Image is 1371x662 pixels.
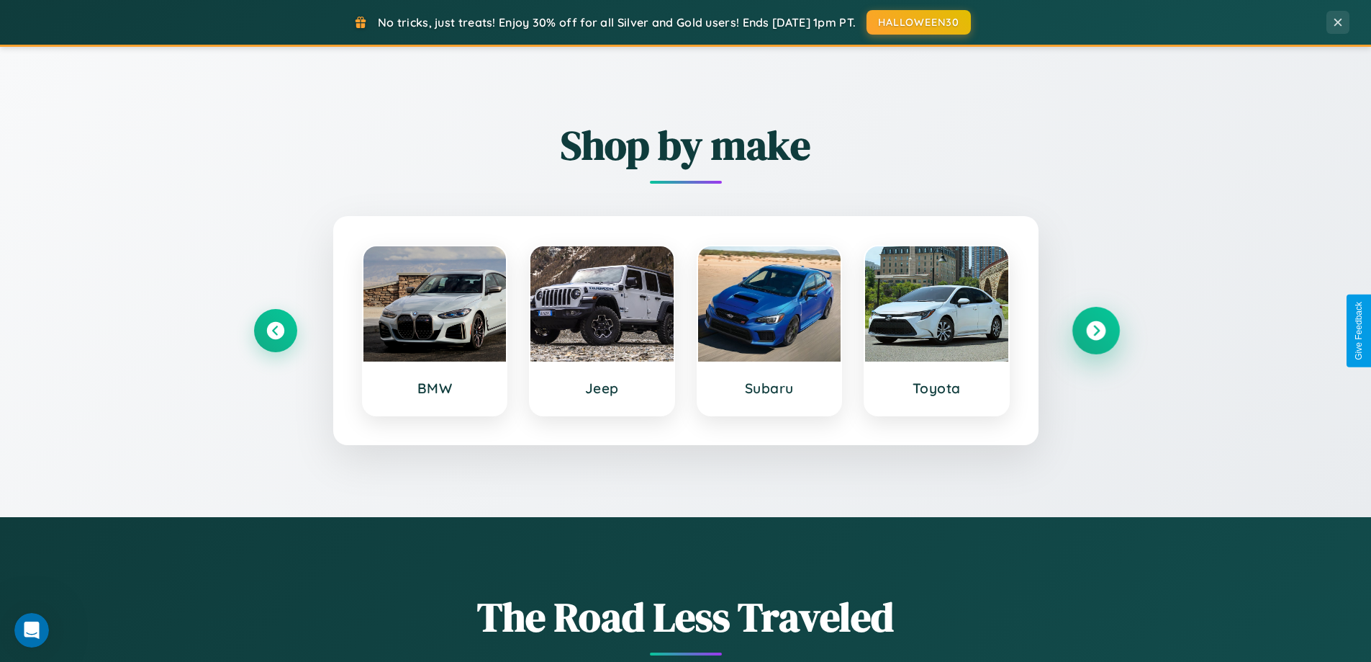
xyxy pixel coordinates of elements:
iframe: Intercom live chat [14,613,49,648]
h1: The Road Less Traveled [254,589,1118,645]
h3: Toyota [879,380,994,397]
h2: Shop by make [254,117,1118,173]
button: HALLOWEEN30 [867,10,971,35]
span: No tricks, just treats! Enjoy 30% off for all Silver and Gold users! Ends [DATE] 1pm PT. [378,15,856,30]
h3: Jeep [545,380,659,397]
h3: Subaru [712,380,827,397]
div: Give Feedback [1354,302,1364,360]
h3: BMW [378,380,492,397]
